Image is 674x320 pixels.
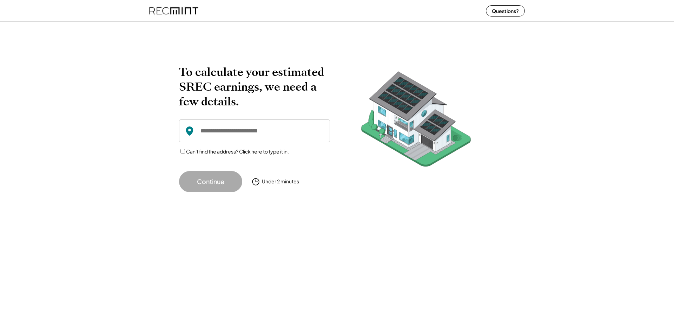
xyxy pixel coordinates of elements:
[179,171,242,192] button: Continue
[486,5,525,17] button: Questions?
[149,1,198,20] img: recmint-logotype%403x%20%281%29.jpeg
[179,65,330,109] h2: To calculate your estimated SREC earnings, we need a few details.
[348,65,484,177] img: RecMintArtboard%207.png
[186,148,289,155] label: Can't find the address? Click here to type it in.
[262,178,299,185] div: Under 2 minutes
